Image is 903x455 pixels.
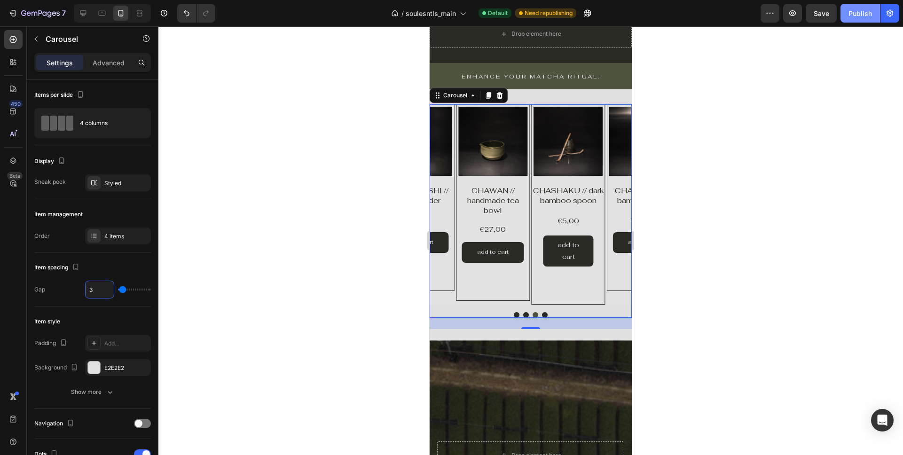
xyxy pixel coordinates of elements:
[34,337,69,350] div: Padding
[84,286,90,291] button: Dot
[34,210,83,219] div: Item management
[183,206,245,227] button: add to cart
[27,159,100,190] h1: CHAWAN // handmade tea bowl
[32,216,94,236] button: add to cart
[806,4,837,23] button: Save
[104,232,149,241] div: 4 items
[34,178,66,186] div: Sneak peek
[47,58,73,68] p: Settings
[71,387,115,397] div: Show more
[62,8,66,19] p: 7
[80,112,137,134] div: 4 columns
[198,211,230,221] div: add to cart
[34,232,50,240] div: Order
[34,417,76,430] div: Navigation
[103,286,109,291] button: Dot
[180,80,249,149] a: CHASEN // dark bamboo whisk
[47,221,79,231] div: add to cart
[29,80,98,149] a: CHAWAN // handmade tea bowl
[49,198,77,208] div: €27,00
[177,4,215,23] div: Undo/Redo
[9,100,23,108] div: 450
[82,425,132,433] div: Drop element here
[178,159,251,180] h1: CHASEN // dark bamboo whisk
[23,80,92,149] a: KUSENAOSHI // whisk holder
[127,188,150,202] div: €5,00
[4,4,70,23] button: 7
[430,26,632,455] iframe: Design area
[104,364,149,372] div: E2E2E2
[488,9,508,17] span: Default
[840,4,880,23] button: Publish
[406,8,456,18] span: soulesntls_main
[34,261,81,274] div: Item spacing
[104,80,173,149] a: CHASHAKU // dark bamboo spoon
[34,285,45,294] div: Gap
[93,58,125,68] p: Advanced
[113,209,164,240] button: add to cart
[125,213,152,236] div: add to cart
[34,384,151,400] button: Show more
[7,172,23,180] div: Beta
[871,409,894,431] div: Open Intercom Messenger
[112,286,118,291] button: Dot
[104,339,149,348] div: Add...
[200,188,228,198] div: €17,00
[86,281,114,298] input: Auto
[34,155,67,168] div: Display
[102,159,175,180] h2: CHASHAKU // dark bamboo spoon
[34,89,86,102] div: Items per slide
[525,9,573,17] span: Need republishing
[94,286,99,291] button: Dot
[12,65,39,73] div: Carousel
[848,8,872,18] div: Publish
[104,179,149,188] div: Styled
[34,361,80,374] div: Background
[34,317,60,326] div: Item style
[46,33,126,45] p: Carousel
[814,9,829,17] span: Save
[401,8,404,18] span: /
